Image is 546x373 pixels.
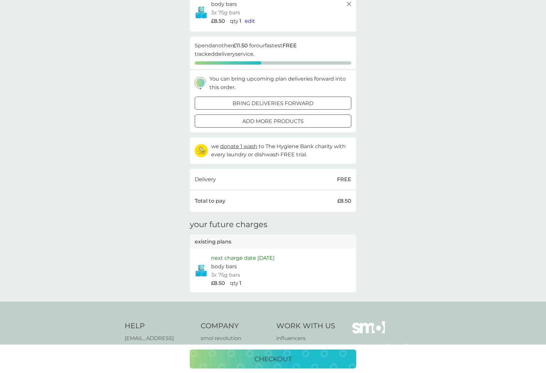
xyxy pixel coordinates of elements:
p: next charge date [DATE] [211,254,275,262]
img: visit the smol Instagram page [382,344,395,357]
p: £8.50 [211,279,225,288]
a: smol revolution [201,334,270,343]
p: £8.50 [337,197,351,205]
p: qty [230,279,238,288]
p: FREE [337,175,351,184]
button: bring deliveries forward [195,97,351,110]
h4: Help [125,321,194,331]
p: 3x 75g bars [211,8,240,17]
p: Spend another for our fastest tracked delivery service. [195,41,351,58]
span: donate 1 wash [220,143,257,149]
p: 3x 75g bars [211,271,240,279]
p: checkout [254,354,292,364]
span: £8.50 [211,17,225,25]
strong: FREE [282,42,297,49]
strong: £11.50 [233,42,248,49]
p: add more products [242,117,304,126]
p: Delivery [195,175,216,184]
p: Total to pay [195,197,225,205]
a: [EMAIL_ADDRESS][DOMAIN_NAME] [125,334,194,351]
p: 1 [239,17,241,25]
a: influencers [276,334,335,343]
h3: your future charges [190,220,267,229]
h4: Work With Us [276,321,335,331]
p: bring deliveries forward [233,99,313,108]
p: existing plans [195,238,231,246]
p: body bars [211,262,237,271]
p: You can bring upcoming plan deliveries forward into this order. [209,75,351,91]
span: edit [245,18,255,24]
img: delivery-schedule.svg [195,77,206,89]
p: we to The Hygiene Bank charity with every laundry or dishwash FREE trial. [211,142,351,159]
img: visit the smol Facebook page [400,344,413,357]
button: edit [245,17,255,25]
h4: Company [201,321,270,331]
img: smol [352,321,385,343]
button: checkout [190,350,356,368]
p: qty [230,17,238,25]
p: 1 [239,279,241,288]
button: add more products [195,115,351,128]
